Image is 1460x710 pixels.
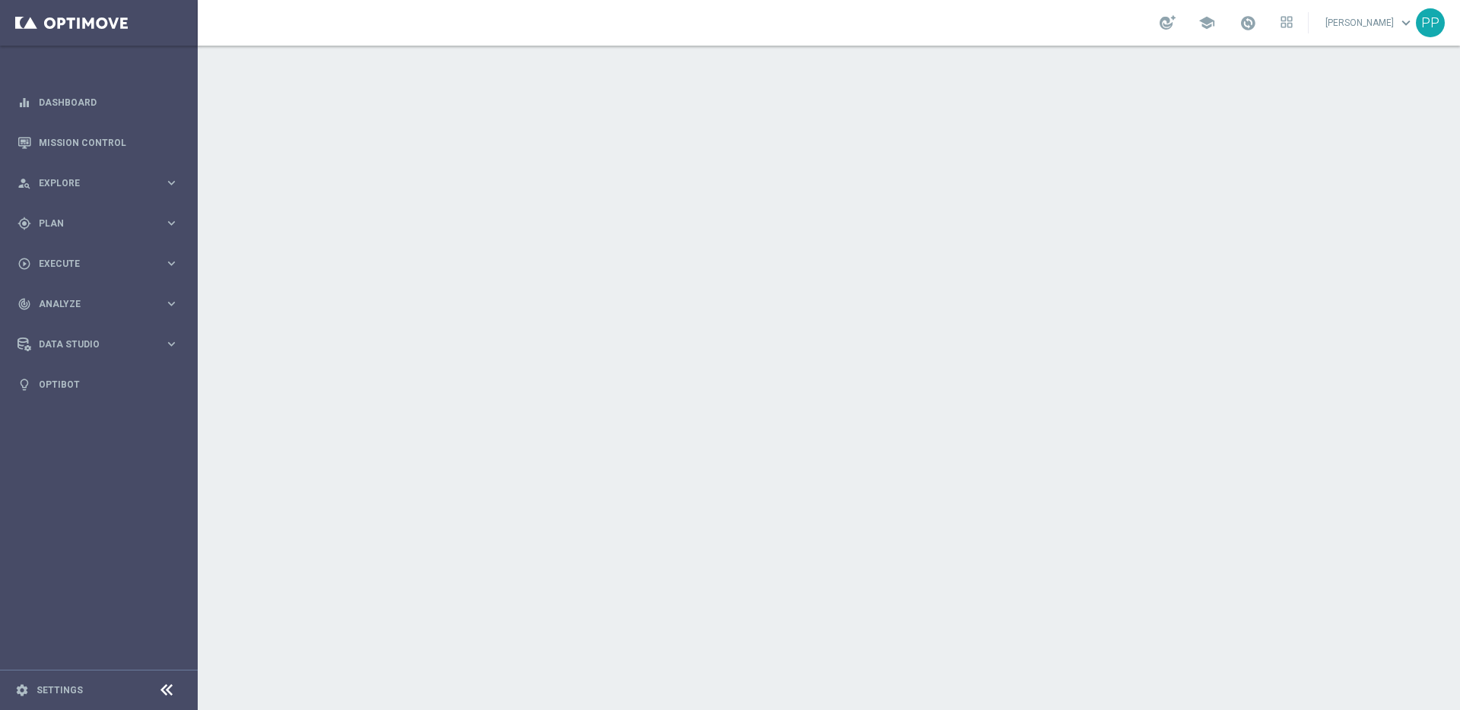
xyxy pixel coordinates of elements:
[17,97,179,109] button: equalizer Dashboard
[164,337,179,351] i: keyboard_arrow_right
[17,257,31,271] i: play_circle_outline
[39,179,164,188] span: Explore
[17,379,179,391] button: lightbulb Optibot
[17,258,179,270] button: play_circle_outline Execute keyboard_arrow_right
[17,96,31,109] i: equalizer
[164,256,179,271] i: keyboard_arrow_right
[17,176,31,190] i: person_search
[17,217,164,230] div: Plan
[17,338,179,350] button: Data Studio keyboard_arrow_right
[17,364,179,404] div: Optibot
[1398,14,1414,31] span: keyboard_arrow_down
[36,686,83,695] a: Settings
[39,122,179,163] a: Mission Control
[39,259,164,268] span: Execute
[17,137,179,149] button: Mission Control
[39,364,179,404] a: Optibot
[1416,8,1445,37] div: PP
[39,300,164,309] span: Analyze
[39,82,179,122] a: Dashboard
[15,683,29,697] i: settings
[17,257,164,271] div: Execute
[17,122,179,163] div: Mission Control
[17,297,164,311] div: Analyze
[17,298,179,310] button: track_changes Analyze keyboard_arrow_right
[17,217,31,230] i: gps_fixed
[17,297,31,311] i: track_changes
[39,219,164,228] span: Plan
[17,177,179,189] button: person_search Explore keyboard_arrow_right
[17,378,31,391] i: lightbulb
[1198,14,1215,31] span: school
[1324,11,1416,34] a: [PERSON_NAME]keyboard_arrow_down
[164,296,179,311] i: keyboard_arrow_right
[164,176,179,190] i: keyboard_arrow_right
[17,82,179,122] div: Dashboard
[17,217,179,230] button: gps_fixed Plan keyboard_arrow_right
[17,176,164,190] div: Explore
[39,340,164,349] span: Data Studio
[164,216,179,230] i: keyboard_arrow_right
[17,338,164,351] div: Data Studio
